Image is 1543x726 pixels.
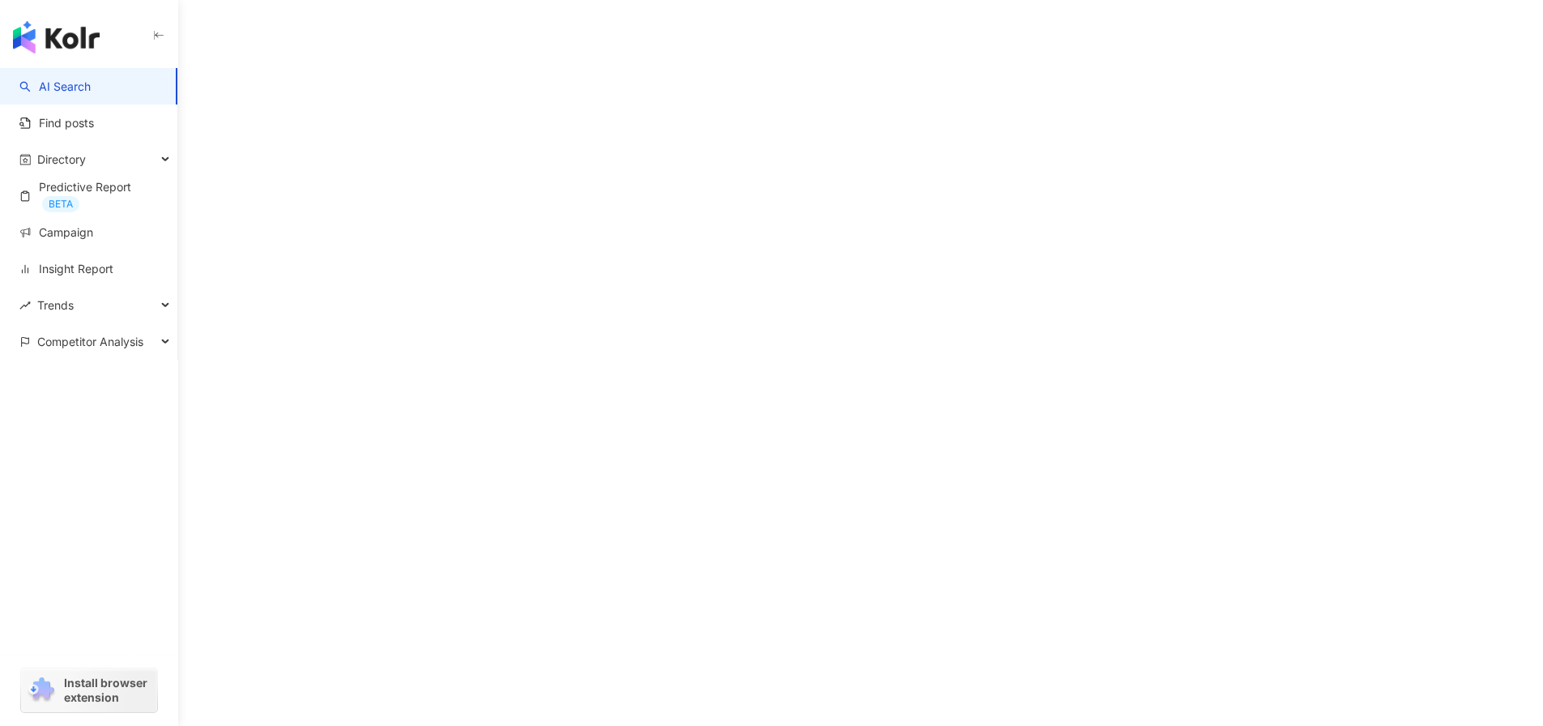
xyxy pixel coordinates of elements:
[37,287,74,323] span: Trends
[37,323,143,360] span: Competitor Analysis
[37,141,86,177] span: Directory
[26,677,57,703] img: chrome extension
[64,676,152,705] span: Install browser extension
[19,300,31,311] span: rise
[21,668,157,712] a: chrome extensionInstall browser extension
[19,115,94,131] a: Find posts
[19,224,93,241] a: Campaign
[19,261,113,277] a: Insight Report
[13,21,100,53] img: logo
[19,79,91,95] a: searchAI Search
[19,179,164,212] a: Predictive ReportBETA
